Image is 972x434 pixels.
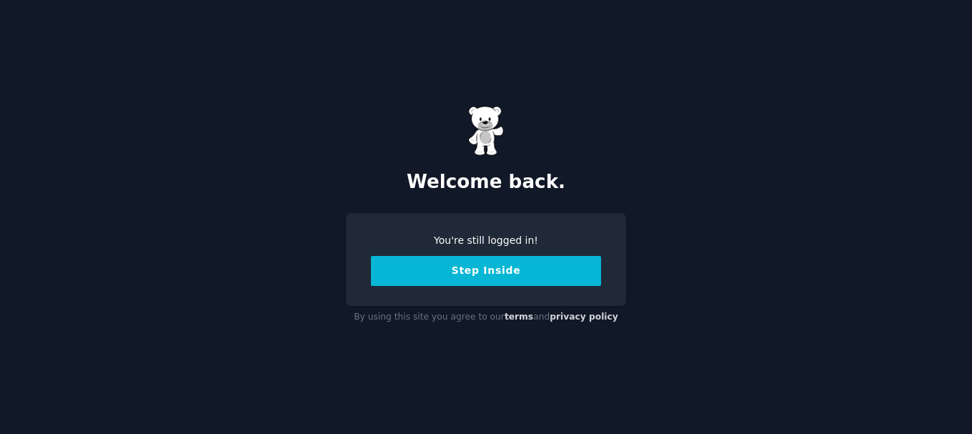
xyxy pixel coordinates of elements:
[371,256,601,286] button: Step Inside
[550,312,618,322] a: privacy policy
[505,312,533,322] a: terms
[468,106,504,156] img: Gummy Bear
[371,233,601,248] div: You're still logged in!
[346,306,626,329] div: By using this site you agree to our and
[346,171,626,194] h2: Welcome back.
[371,265,601,276] a: Step Inside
